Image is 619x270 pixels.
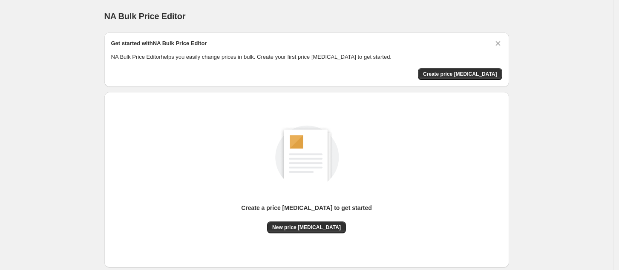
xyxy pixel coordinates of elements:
[104,11,186,21] span: NA Bulk Price Editor
[241,204,372,212] p: Create a price [MEDICAL_DATA] to get started
[418,68,502,80] button: Create price change job
[272,224,341,231] span: New price [MEDICAL_DATA]
[423,71,497,78] span: Create price [MEDICAL_DATA]
[267,221,346,233] button: New price [MEDICAL_DATA]
[111,39,207,48] h2: Get started with NA Bulk Price Editor
[494,39,502,48] button: Dismiss card
[111,53,502,61] p: NA Bulk Price Editor helps you easily change prices in bulk. Create your first price [MEDICAL_DAT...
